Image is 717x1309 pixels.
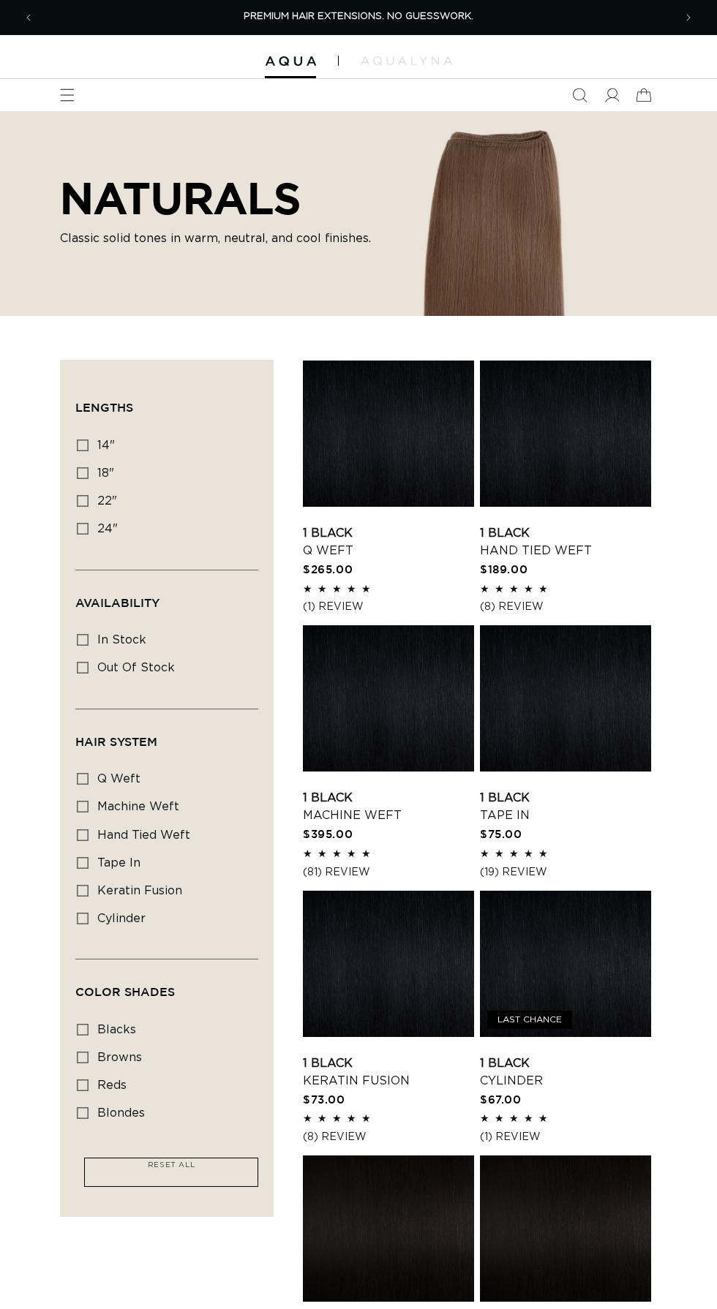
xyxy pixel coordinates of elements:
[480,789,651,824] a: 1 Black Tape In
[97,801,179,812] span: machine weft
[75,570,258,623] summary: Availability (0 selected)
[60,230,389,247] p: Classic solid tones in warm, neutral, and cool finishes.
[97,1107,145,1119] span: blondes
[361,56,452,65] img: aqualyna.com
[97,1052,142,1063] span: browns
[563,79,596,111] summary: Search
[75,735,157,748] span: Hair System
[480,1055,651,1090] a: 1 Black Cylinder
[75,985,175,998] span: Color Shades
[303,789,474,824] a: 1 Black Machine Weft
[60,173,389,224] h2: NATURALS
[12,1,45,34] button: Previous announcement
[75,375,258,428] summary: Lengths (0 selected)
[97,857,140,869] span: tape in
[303,524,474,559] a: 1 Black Q Weft
[51,79,83,111] summary: Menu
[97,440,115,451] span: 14"
[97,495,117,507] span: 22"
[75,959,258,1012] summary: Color Shades (0 selected)
[97,913,146,924] span: cylinder
[265,56,316,67] img: Aqua Hair Extensions
[97,467,114,479] span: 18"
[97,523,118,535] span: 24"
[97,1024,136,1035] span: blacks
[75,401,133,414] span: Lengths
[148,1161,195,1169] span: RESET ALL
[97,1079,127,1091] span: reds
[244,12,473,21] span: PREMIUM HAIR EXTENSIONS. NO GUESSWORK.
[97,829,190,841] span: hand tied weft
[97,885,182,897] span: keratin fusion
[97,634,146,646] span: In stock
[97,773,140,785] span: q weft
[97,662,175,674] span: Out of stock
[672,1,705,34] button: Next announcement
[75,596,159,609] span: Availability
[140,1158,202,1179] a: RESET ALL
[480,524,651,559] a: 1 Black Hand Tied Weft
[75,709,258,762] summary: Hair System (0 selected)
[303,1055,474,1090] a: 1 Black Keratin Fusion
